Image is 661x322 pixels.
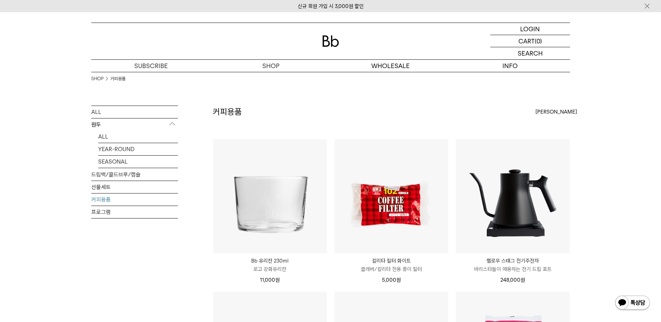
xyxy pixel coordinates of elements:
[98,143,178,155] a: YEAR-ROUND
[490,35,570,47] a: CART (0)
[334,257,448,273] a: 칼리타 필터 화이트 클레버/칼리타 전용 종이 필터
[456,257,570,265] p: 펠로우 스태그 전기주전자
[91,75,103,82] a: SHOP
[450,60,570,72] p: INFO
[91,168,178,181] a: 드립백/콜드브루/캡슐
[490,23,570,35] a: LOGIN
[213,139,327,253] img: Bb 유리잔 230ml
[382,277,401,283] span: 5,000
[518,35,535,47] p: CART
[260,277,280,283] span: 11,000
[91,118,178,131] p: 원두
[615,295,651,312] img: 카카오톡 채널 1:1 채팅 버튼
[213,106,242,118] h2: 커피용품
[322,35,339,47] img: 로고
[520,277,525,283] span: 원
[520,23,540,35] p: LOGIN
[91,181,178,193] a: 선물세트
[213,257,327,273] a: Bb 유리잔 230ml 로고 강화유리잔
[331,60,450,72] p: WHOLESALE
[91,193,178,206] a: 커피용품
[518,47,543,59] p: SEARCH
[98,156,178,168] a: SEASONAL
[456,257,570,273] a: 펠로우 스태그 전기주전자 바리스타들이 애용하는 전기 드립 포트
[535,35,542,47] p: (0)
[456,139,570,253] img: 펠로우 스태그 전기주전자
[110,75,126,82] a: 커피용품
[275,277,280,283] span: 원
[211,60,331,72] a: SHOP
[500,277,525,283] span: 248,000
[334,257,448,265] p: 칼리타 필터 화이트
[334,265,448,273] p: 클레버/칼리타 전용 종이 필터
[91,60,211,72] a: SUBSCRIBE
[213,265,327,273] p: 로고 강화유리잔
[334,139,448,253] img: 칼리타 필터 화이트
[98,131,178,143] a: ALL
[213,257,327,265] p: Bb 유리잔 230ml
[91,106,178,118] a: ALL
[91,206,178,218] a: 프로그램
[298,3,364,9] a: 신규 회원 가입 시 3,000원 할인
[396,277,401,283] span: 원
[535,108,577,116] span: [PERSON_NAME]
[456,265,570,273] p: 바리스타들이 애용하는 전기 드립 포트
